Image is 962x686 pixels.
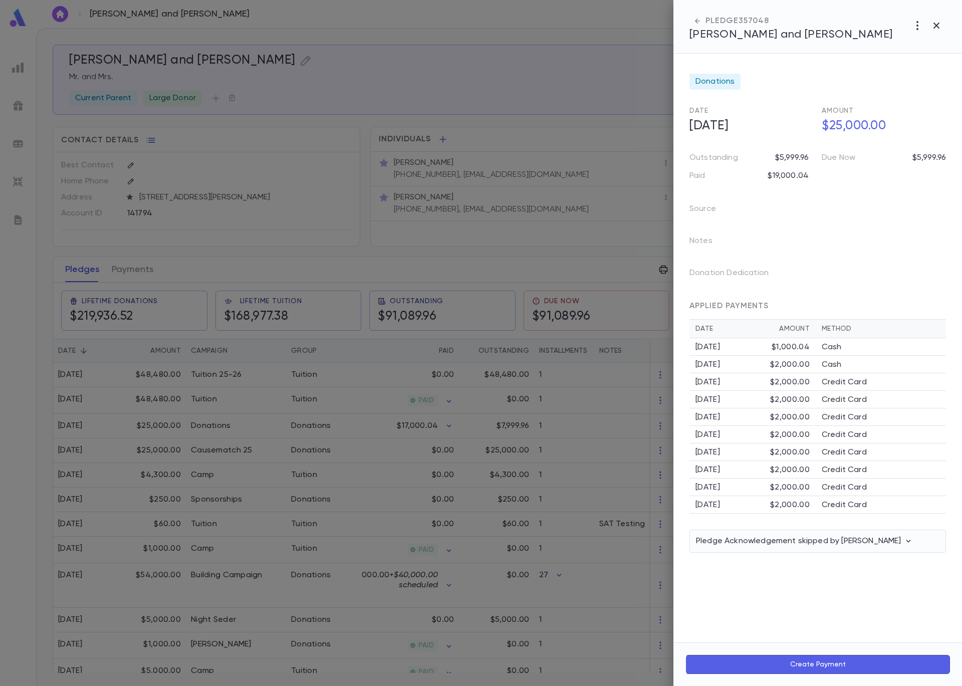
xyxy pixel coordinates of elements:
p: Outstanding [689,153,738,163]
div: Donations [689,74,741,90]
div: $2,000.00 [770,430,810,440]
div: $2,000.00 [770,500,810,510]
div: $2,000.00 [770,483,810,493]
div: [DATE] [695,395,770,405]
span: Amount [822,107,854,114]
div: [DATE] [695,360,770,370]
p: $5,999.96 [775,153,809,163]
p: Donation Dedication [689,265,785,285]
div: $2,000.00 [770,465,810,475]
p: $5,999.96 [912,153,946,163]
p: Credit Card [822,483,867,493]
div: $2,000.00 [770,447,810,458]
div: Date [695,325,779,333]
p: Paid [689,171,705,181]
div: $2,000.00 [770,377,810,387]
p: Credit Card [822,447,867,458]
p: Pledge Acknowledgement skipped by [PERSON_NAME] [696,536,913,546]
h5: [DATE] [683,116,814,137]
span: Donations [695,77,735,87]
span: APPLIED PAYMENTS [689,302,769,310]
div: [DATE] [695,342,772,352]
p: $19,000.04 [768,171,809,181]
div: $2,000.00 [770,412,810,422]
div: [DATE] [695,500,770,510]
div: [DATE] [695,483,770,493]
p: Source [689,201,732,221]
div: $1,000.04 [772,342,810,352]
div: [DATE] [695,377,770,387]
div: [DATE] [695,412,770,422]
p: Cash [822,360,842,370]
p: Cash [822,342,842,352]
div: $2,000.00 [770,360,810,370]
p: Credit Card [822,395,867,405]
p: Credit Card [822,430,867,440]
p: Credit Card [822,465,867,475]
span: [PERSON_NAME] and [PERSON_NAME] [689,29,893,40]
th: Method [816,320,946,338]
div: PLEDGE 357048 [689,16,893,26]
button: Create Payment [685,655,950,674]
h5: $25,000.00 [816,116,946,137]
div: $2,000.00 [770,395,810,405]
div: [DATE] [695,465,770,475]
p: Credit Card [822,377,867,387]
div: Amount [779,325,810,333]
div: [DATE] [695,430,770,440]
p: Credit Card [822,412,867,422]
p: Notes [689,233,729,253]
p: Credit Card [822,500,867,510]
span: Date [689,107,708,114]
p: Due Now [822,153,855,163]
div: [DATE] [695,447,770,458]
